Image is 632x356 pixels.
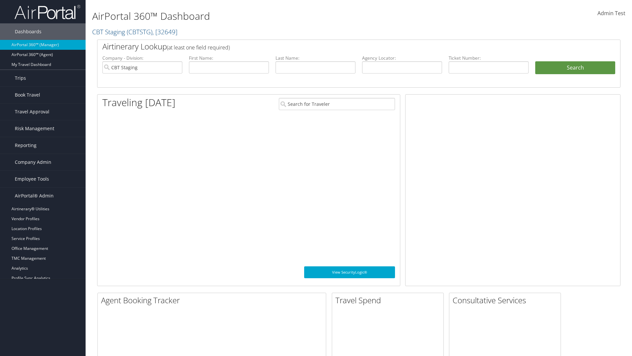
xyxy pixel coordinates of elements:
h2: Travel Spend [335,295,443,306]
span: Employee Tools [15,171,49,187]
button: Search [535,61,615,74]
label: Company - Division: [102,55,182,61]
label: First Name: [189,55,269,61]
span: Reporting [15,137,37,154]
input: Search for Traveler [279,98,395,110]
a: View SecurityLogic® [304,266,395,278]
img: airportal-logo.png [14,4,80,20]
span: Admin Test [597,10,625,17]
label: Ticket Number: [449,55,529,61]
span: Book Travel [15,87,40,103]
label: Last Name: [276,55,355,61]
span: Trips [15,70,26,86]
h2: Consultative Services [453,295,561,306]
label: Agency Locator: [362,55,442,61]
span: Travel Approval [15,104,49,120]
span: , [ 32649 ] [152,27,177,36]
a: CBT Staging [92,27,177,36]
span: AirPortal® Admin [15,188,54,204]
h1: AirPortal 360™ Dashboard [92,9,448,23]
h2: Airtinerary Lookup [102,41,572,52]
span: ( CBTSTG ) [127,27,152,36]
span: Risk Management [15,120,54,137]
span: (at least one field required) [167,44,230,51]
h2: Agent Booking Tracker [101,295,326,306]
a: Admin Test [597,3,625,24]
h1: Traveling [DATE] [102,96,175,109]
span: Dashboards [15,23,41,40]
span: Company Admin [15,154,51,170]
